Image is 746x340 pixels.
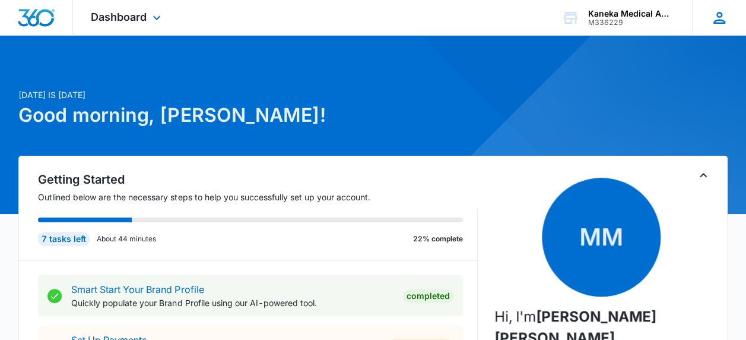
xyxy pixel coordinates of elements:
h1: Good morning, [PERSON_NAME]! [18,101,486,130]
div: account id [588,18,675,27]
div: 7 tasks left [38,232,90,246]
div: Completed [403,289,453,303]
p: 22% complete [413,234,463,244]
span: Dashboard [91,11,147,23]
p: Outlined below are the necessary steps to help you successfully set up your account. [38,191,477,203]
div: account name [588,9,675,18]
p: About 44 minutes [97,234,156,244]
h2: Getting Started [38,171,477,188]
p: [DATE] is [DATE] [18,89,486,101]
span: MM [542,178,661,297]
p: Quickly populate your Brand Profile using our AI-powered tool. [71,297,393,309]
button: Toggle Collapse [696,168,710,182]
a: Smart Start Your Brand Profile [71,284,204,295]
